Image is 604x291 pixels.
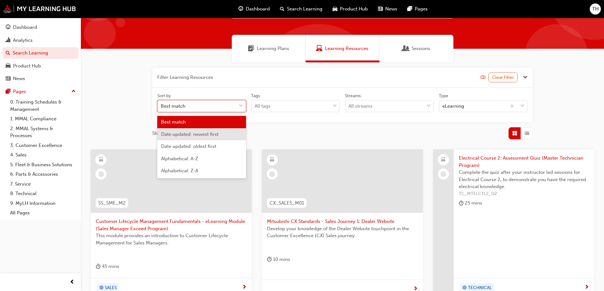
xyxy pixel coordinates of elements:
div: Sort by [157,93,171,99]
a: All Pages [8,208,78,218]
span: guage-icon [6,25,10,30]
span: Showing 264 results [152,130,197,137]
span: News [385,5,397,13]
a: car-iconProduct Hub [328,3,373,16]
a: Product Hub [3,60,78,72]
span: Best match [161,119,186,125]
span: TH [592,5,599,13]
div: 25 mins [459,199,482,207]
span: Product Hub [340,5,368,13]
div: All streams [348,103,373,110]
span: This module provides an introduction to Customer Lifecycle Management for Sales Managers. [96,232,247,246]
span: news-icon [378,5,383,13]
a: guage-iconDashboard [233,3,275,16]
div: Product Hub [13,62,41,70]
span: chart-icon [6,38,10,43]
a: search-iconSearch Learning [275,3,328,16]
span: TC_MTELCTL2_QZ [459,190,589,198]
span: car-icon [6,63,10,69]
span: learningRecordVerb_NONE-icon [440,171,446,177]
span: Learning Resources [316,45,322,52]
span: Pages [415,5,428,13]
div: Best match [161,103,185,110]
span: duration-icon [96,263,101,270]
span: duration-icon [459,199,464,207]
span: CX_SALES_M01 [270,199,304,207]
div: Streams [345,93,361,99]
div: Pages [13,88,26,95]
span: SS_SME_M2 [98,199,126,207]
span: news-icon [6,76,10,82]
div: 45 mins [96,263,119,270]
a: 8. Technical [8,189,78,199]
span: down-icon [520,102,525,110]
div: Type [439,93,448,99]
span: Complete the quiz after your instructor led sessions for Electrical Course 2, to demonstrate you ... [459,169,589,190]
div: News [13,75,25,82]
span: Sessions [403,45,409,52]
div: Dashboard [13,24,37,31]
a: 7. Service [8,179,78,189]
span: down-icon [239,102,243,110]
span: learningResourceType_ELEARNING-icon [270,156,274,164]
a: news-iconNews [373,3,402,16]
button: TH [590,3,601,15]
span: Learning Plans [257,45,289,52]
span: car-icon [333,5,337,13]
span: search-icon [280,5,284,13]
span: Dashboard [246,5,270,13]
a: 3. Customer Excellence [8,141,78,150]
span: learningRecordVerb_NONE-icon [269,171,275,177]
div: eLearning [442,103,464,110]
span: Learning Resources [325,45,368,52]
span: prev-icon [70,278,75,286]
span: Develop your knowledge of the Dealer Website touchpoint in the Customer Excellence (CX) Sales jou... [267,225,418,239]
span: up-icon [71,87,76,96]
a: Learning ResourcesLearning Resources [306,35,380,62]
label: tagOptions [251,93,340,112]
a: 6. Parts & Accessories [8,169,78,179]
span: Customer Lifecycle Management Fundamentals - eLearning Module (Sales Manager Exceed Program) [96,218,247,232]
span: Grid [512,130,517,137]
button: DashboardAnalyticsSearch LearningProduct HubNews [3,20,78,86]
a: 5. Fleet & Business Solutions [8,160,78,170]
a: SessionsSessions [380,35,453,62]
a: 0. Training Schedules & Management [8,97,78,114]
span: Search Learning [287,5,322,13]
span: duration-icon [267,256,272,263]
a: 1. MMAL Compliance [8,114,78,124]
span: Learning Plans [248,45,254,52]
a: 4. Sales [8,150,78,160]
span: Mitsubishi CX Standards - Sales Journey 1: Dealer Website [267,218,418,225]
span: laptop-icon [441,156,445,164]
span: down-icon [426,102,431,110]
a: Dashboard [3,22,78,33]
span: Alphabetical: A-Z [161,156,198,161]
span: pages-icon [407,5,412,13]
a: 2. MMAL Systems & Processes [8,124,78,141]
div: Analytics [13,37,33,44]
span: Date updated: newest first [161,131,218,137]
span: pages-icon [6,89,10,95]
a: Search Learning [3,47,78,59]
span: List [524,130,529,137]
a: Analytics [3,35,78,46]
span: guage-icon [238,5,243,13]
span: Alphabetical: Z-A [161,168,198,174]
span: search-icon [6,50,10,56]
button: Close the filter [523,74,528,81]
span: learningResourceType_ELEARNING-icon [99,156,103,164]
span: down-icon [333,102,337,110]
div: Tags [251,93,260,99]
span: Sessions [412,45,430,52]
span: next-icon [242,285,247,290]
button: Pages [3,86,78,98]
div: 10 mins [267,256,290,263]
img: mmal [3,5,76,13]
span: Electrical Course 2: Assessment Quiz (Master Technician Program) [459,155,589,169]
button: Clear Filter [488,73,518,82]
div: All tags [255,103,270,110]
a: News [3,73,78,85]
